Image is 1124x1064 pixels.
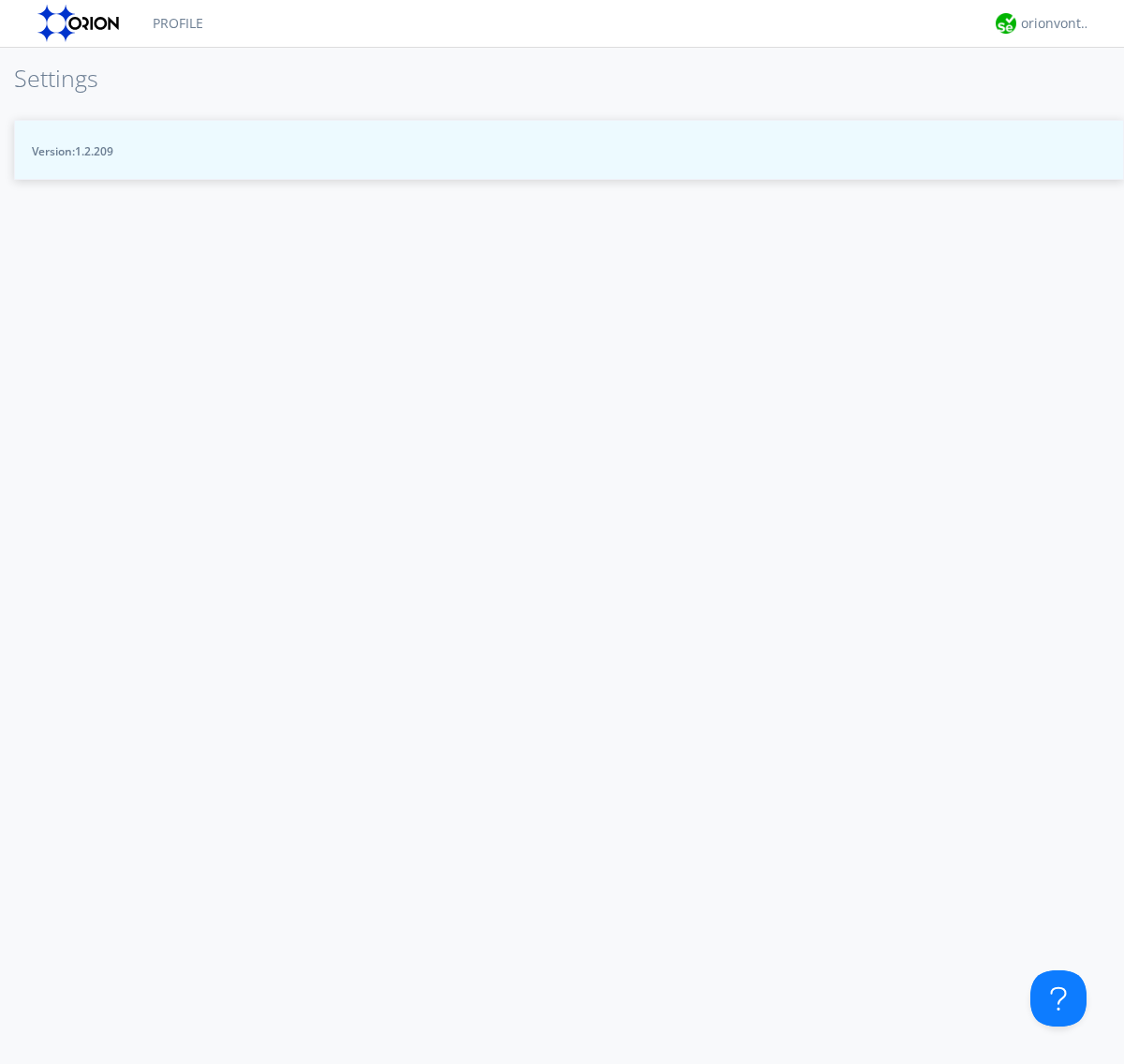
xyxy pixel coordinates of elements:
button: Version:1.2.209 [14,120,1124,181]
iframe: Toggle Customer Support [1030,970,1087,1027]
span: Version: 1.2.209 [32,143,1106,159]
img: 29d36aed6fa347d5a1537e7736e6aa13 [996,13,1016,34]
img: orion-labs-logo.svg [37,5,125,42]
div: orionvontas+atlas+automation+org2 [1021,14,1091,33]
